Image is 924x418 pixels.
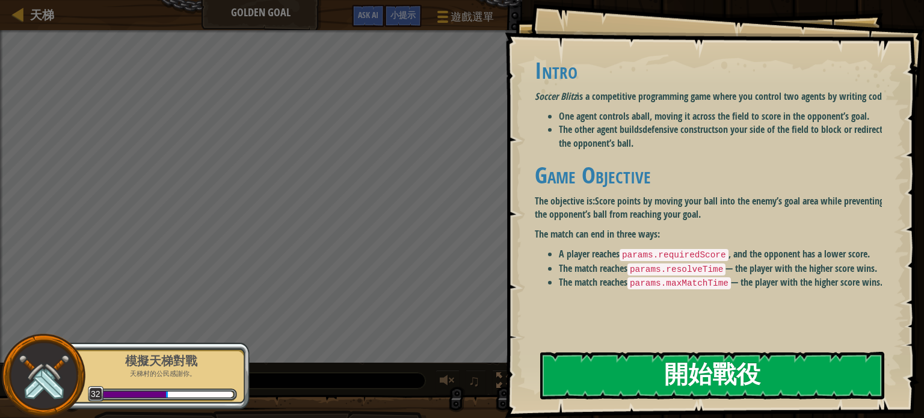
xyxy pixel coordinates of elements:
code: params.resolveTime [627,263,725,275]
button: 開始戰役 [540,352,884,399]
li: A player reaches , and the opponent has a lower score. [559,247,891,262]
button: 切換全螢幕 [492,370,516,395]
span: Ask AI [358,9,378,20]
p: is a competitive programming game where you control two agents by writing code: [535,90,891,103]
div: 模擬天梯對戰 [85,352,237,369]
code: params.maxMatchTime [627,277,731,289]
a: 天梯 [24,7,54,23]
li: One agent controls a , moving it across the field to score in the opponent’s goal. [559,109,891,123]
button: Ask AI [352,5,384,27]
span: 小提示 [390,9,416,20]
button: 調整音量 [436,370,460,395]
li: The other agent builds on your side of the field to block or redirect the opponent’s ball. [559,123,891,150]
img: swords.png [16,349,71,404]
p: The objective is: [535,194,891,222]
h1: Game Objective [535,162,891,188]
span: 32 [88,386,104,402]
strong: defensive constructs [642,123,718,136]
li: The match reaches — the player with the higher score wins. [559,262,891,276]
span: ♫ [468,372,480,390]
button: ♫ [466,370,486,395]
code: params.requiredScore [620,249,728,261]
button: 遊戲選單 [428,5,501,33]
span: 遊戲選單 [451,9,494,25]
li: The match reaches — the player with the higher score wins. [559,275,891,290]
h1: Intro [535,58,891,83]
em: Soccer Blitz [535,90,577,103]
p: The match can end in three ways: [535,227,891,241]
p: 天梯村的公民感謝你。 [85,369,237,378]
span: 天梯 [30,7,54,23]
strong: Score points by moving your ball into the enemy’s goal area while preventing the opponent’s ball ... [535,194,884,221]
strong: ball [636,109,650,123]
